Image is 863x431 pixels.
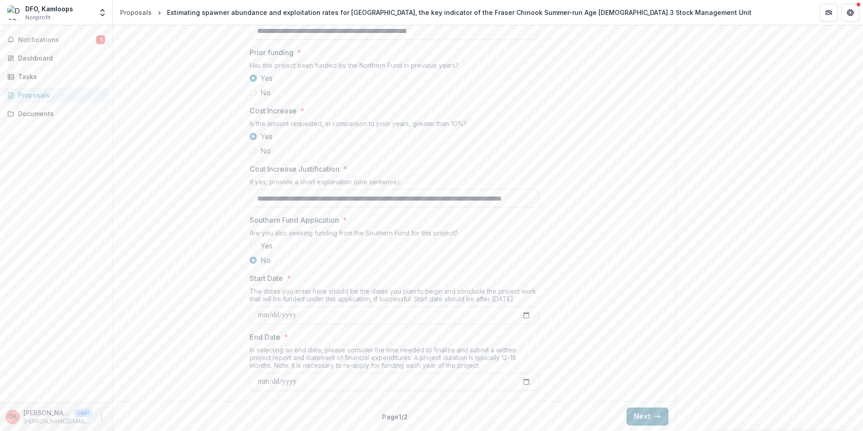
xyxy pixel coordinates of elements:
a: Proposals [116,6,155,19]
img: DFO, Kamloops [7,5,22,20]
div: In selecting an end date, please consider the time needed to finalize and submit a written projec... [250,346,538,373]
div: DFO, Kamloops [25,4,73,14]
span: Yes [260,73,273,84]
div: Has this project been funded by the Northern Fund in previous years? [250,61,538,73]
a: Dashboard [4,51,109,66]
p: End Date [250,332,280,342]
a: Proposals [4,88,109,103]
div: Dashboard [18,53,102,63]
span: Nonprofit [25,14,51,22]
span: Yes [260,131,273,142]
div: Documents [18,109,102,118]
div: Estimating spawner abundance and exploitation rates for [GEOGRAPHIC_DATA], the key indicator of t... [167,8,752,17]
div: Is the amount requested, in comparison to prior years, greater than 10%? [250,120,538,131]
div: Tasks [18,72,102,81]
p: Start Date [250,273,283,284]
p: Page 1 / 2 [382,412,408,422]
button: Get Help [841,4,859,22]
p: User [74,409,93,417]
span: 1 [96,35,105,44]
a: Tasks [4,69,109,84]
button: Partners [820,4,838,22]
p: Southern Fund Application [250,215,339,225]
div: Proposals [18,90,102,100]
div: Are you also seeking funding from the Southern Fund for this project? [250,229,538,240]
div: Dennis Klassen [9,414,17,420]
span: No [260,255,271,266]
div: If yes, provide a short explanation (one sentence). [250,178,538,189]
button: Next [626,408,668,426]
div: Proposals [120,8,152,17]
p: [PERSON_NAME][EMAIL_ADDRESS][PERSON_NAME][DOMAIN_NAME] [23,417,93,426]
p: Cost Increase [250,105,297,116]
p: Prior funding [250,47,293,58]
span: Notifications [18,36,96,44]
button: Notifications1 [4,33,109,47]
span: No [260,145,271,156]
span: No [260,87,271,98]
button: Open entity switcher [96,4,109,22]
span: Yes [260,240,273,251]
a: Documents [4,106,109,121]
nav: breadcrumb [116,6,755,19]
button: More [96,412,107,422]
div: The dates you enter here should be the dates you plan to begin and conclude the project work that... [250,287,538,306]
p: Cost Increase Justification [250,164,339,174]
p: [PERSON_NAME] [23,408,70,417]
